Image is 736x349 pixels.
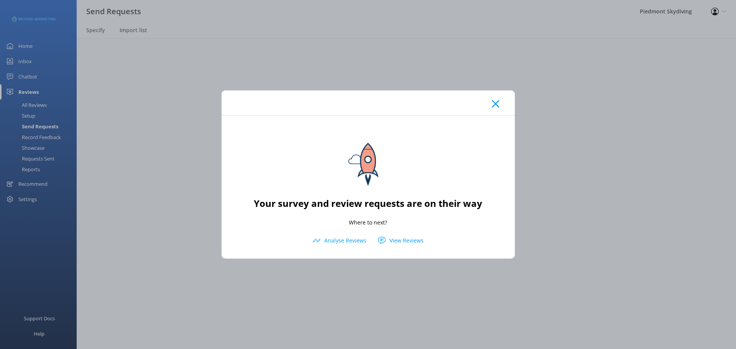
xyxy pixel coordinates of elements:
[349,218,387,227] p: Where to next?
[254,196,482,211] h2: Your survey and review requests are on their way
[307,235,372,246] button: Analyse Reviews
[492,100,499,108] button: Close
[333,127,402,196] img: sending...
[372,235,429,246] button: View Reviews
